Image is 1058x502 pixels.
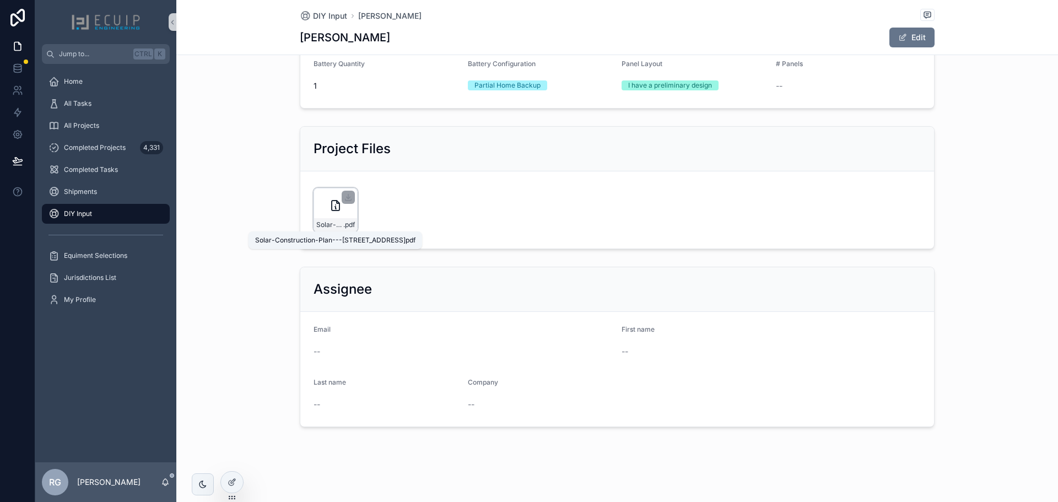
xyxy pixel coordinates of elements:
a: All Projects [42,116,170,136]
h2: Assignee [314,280,372,298]
span: -- [776,80,782,91]
h2: Project Files [314,140,391,158]
span: My Profile [64,295,96,304]
a: Completed Projects4,331 [42,138,170,158]
span: All Tasks [64,99,91,108]
div: 4,331 [140,141,163,154]
a: Shipments [42,182,170,202]
span: -- [622,346,628,357]
a: Completed Tasks [42,160,170,180]
span: First name [622,325,655,333]
a: Jurisdictions List [42,268,170,288]
div: Partial Home Backup [474,80,541,90]
span: All Projects [64,121,99,130]
a: [PERSON_NAME] [358,10,422,21]
span: Completed Projects [64,143,126,152]
span: -- [314,346,320,357]
span: Battery Configuration [468,60,536,68]
span: # Panels [776,60,803,68]
span: Email [314,325,331,333]
span: Ctrl [133,48,153,60]
a: DIY Input [300,10,347,21]
a: All Tasks [42,94,170,114]
span: Company [468,378,498,386]
span: Equiment Selections [64,251,127,260]
span: RG [49,476,61,489]
span: .pdf [343,220,355,229]
h1: [PERSON_NAME] [300,30,390,45]
div: scrollable content [35,64,176,324]
span: Jump to... [59,50,129,58]
span: Solar-Construction-Plan---[STREET_ADDRESS] [316,220,343,229]
a: Equiment Selections [42,246,170,266]
img: App logo [71,13,141,31]
button: Edit [889,28,935,47]
span: 1 [314,80,459,91]
a: My Profile [42,290,170,310]
button: Jump to...CtrlK [42,44,170,64]
span: -- [468,399,474,410]
p: [PERSON_NAME] [77,477,141,488]
span: Panel Layout [622,60,662,68]
span: DIY Input [64,209,92,218]
span: Battery Quantity [314,60,365,68]
span: Shipments [64,187,97,196]
a: DIY Input [42,204,170,224]
span: Home [64,77,83,86]
span: Last name [314,378,346,386]
span: Completed Tasks [64,165,118,174]
span: DIY Input [313,10,347,21]
a: Home [42,72,170,91]
span: Jurisdictions List [64,273,116,282]
span: K [155,50,164,58]
div: I have a preliminary design [628,80,712,90]
div: Solar-Construction-Plan---[STREET_ADDRESS]pdf [255,236,415,245]
span: -- [314,399,320,410]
